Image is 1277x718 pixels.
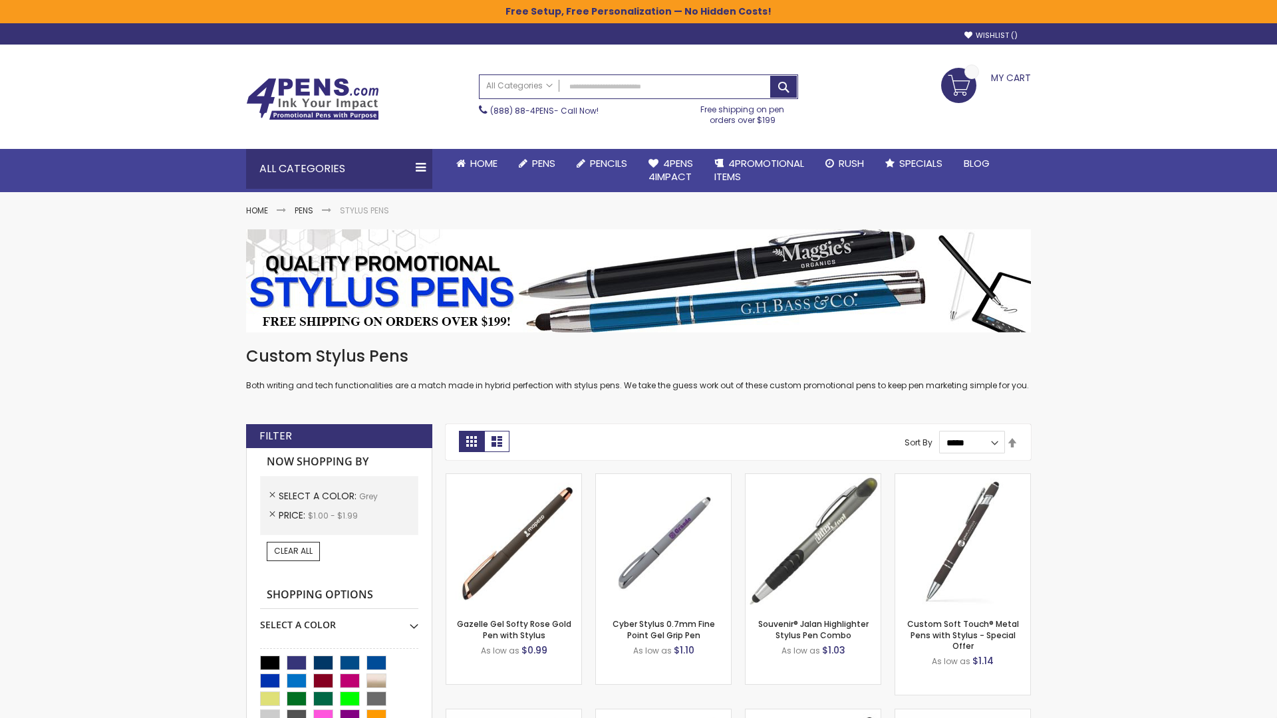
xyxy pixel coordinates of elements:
[932,656,970,667] span: As low as
[714,156,804,183] span: 4PROMOTIONAL ITEMS
[246,346,1031,392] div: Both writing and tech functionalities are a match made in hybrid perfection with stylus pens. We ...
[279,489,359,503] span: Select A Color
[613,618,715,640] a: Cyber Stylus 0.7mm Fine Point Gel Grip Pen
[781,645,820,656] span: As low as
[532,156,555,170] span: Pens
[459,431,484,452] strong: Grid
[596,474,731,609] img: Cyber Stylus 0.7mm Fine Point Gel Grip Pen-Grey
[758,618,869,640] a: Souvenir® Jalan Highlighter Stylus Pen Combo
[746,474,881,609] img: Souvenir® Jalan Highlighter Stylus Pen Combo-Grey
[566,149,638,178] a: Pencils
[246,346,1031,367] h1: Custom Stylus Pens
[964,31,1018,41] a: Wishlist
[274,545,313,556] span: Clear All
[687,99,799,126] div: Free shipping on pen orders over $199
[633,645,672,656] span: As low as
[295,205,313,216] a: Pens
[481,645,519,656] span: As low as
[895,474,1030,609] img: Custom Soft Touch® Metal Pens with Stylus-Grey
[359,491,378,502] span: Grey
[446,474,581,609] img: Gazelle Gel Softy Rose Gold Pen with Stylus-Grey
[875,149,953,178] a: Specials
[279,509,308,522] span: Price
[446,149,508,178] a: Home
[260,448,418,476] strong: Now Shopping by
[446,473,581,485] a: Gazelle Gel Softy Rose Gold Pen with Stylus-Grey
[490,105,554,116] a: (888) 88-4PENS
[899,156,942,170] span: Specials
[822,644,845,657] span: $1.03
[905,437,932,448] label: Sort By
[260,609,418,632] div: Select A Color
[596,473,731,485] a: Cyber Stylus 0.7mm Fine Point Gel Grip Pen-Grey
[480,75,559,97] a: All Categories
[746,473,881,485] a: Souvenir® Jalan Highlighter Stylus Pen Combo-Grey
[246,229,1031,332] img: Stylus Pens
[259,429,292,443] strong: Filter
[704,149,815,192] a: 4PROMOTIONALITEMS
[895,473,1030,485] a: Custom Soft Touch® Metal Pens with Stylus-Grey
[246,149,432,189] div: All Categories
[490,105,599,116] span: - Call Now!
[674,644,694,657] span: $1.10
[638,149,704,192] a: 4Pens4impact
[246,78,379,120] img: 4Pens Custom Pens and Promotional Products
[815,149,875,178] a: Rush
[508,149,566,178] a: Pens
[964,156,990,170] span: Blog
[907,618,1019,651] a: Custom Soft Touch® Metal Pens with Stylus - Special Offer
[340,205,389,216] strong: Stylus Pens
[521,644,547,657] span: $0.99
[590,156,627,170] span: Pencils
[470,156,497,170] span: Home
[308,510,358,521] span: $1.00 - $1.99
[648,156,693,183] span: 4Pens 4impact
[246,205,268,216] a: Home
[457,618,571,640] a: Gazelle Gel Softy Rose Gold Pen with Stylus
[486,80,553,91] span: All Categories
[267,542,320,560] a: Clear All
[953,149,1000,178] a: Blog
[260,581,418,610] strong: Shopping Options
[972,654,994,667] span: $1.14
[839,156,864,170] span: Rush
